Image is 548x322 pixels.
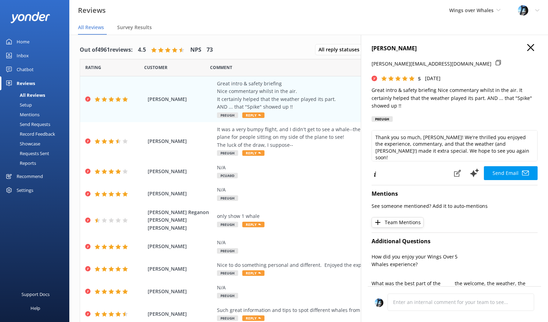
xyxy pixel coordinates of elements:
[148,243,214,250] span: [PERSON_NAME]
[217,222,238,227] span: P8EUGH
[372,253,455,269] p: How did you enjoy your Wings Over Whales experience?
[217,261,490,269] div: Nice to do something personal and different. Enjoyed the experience .
[372,237,538,246] h4: Additional Questions
[4,129,55,139] div: Record Feedback
[217,239,490,246] div: N/A
[242,222,264,227] span: Reply
[4,149,49,158] div: Requests Sent
[85,64,101,71] span: Date
[4,90,69,100] a: All Reviews
[4,110,69,119] a: Mentions
[217,126,490,149] div: It was a very bumpy flight, and I didn't get to see a whale--the one we found had dived before th...
[4,149,69,158] a: Requests Sent
[418,75,421,82] span: 5
[372,86,538,110] p: Great intro & safety briefing Nice commentary whilst in the air. It certainly helped that the wea...
[4,129,69,139] a: Record Feedback
[372,60,492,68] p: [PERSON_NAME][EMAIL_ADDRESS][DOMAIN_NAME]
[117,24,152,31] span: Survey Results
[455,253,538,261] p: 5
[242,112,264,118] span: Reply
[148,265,214,273] span: [PERSON_NAME]
[217,248,238,254] span: P8EUGH
[242,270,264,276] span: Reply
[4,139,69,149] a: Showcase
[217,173,238,178] span: PCUA9D
[217,315,238,321] span: P8EUGH
[17,49,29,62] div: Inbox
[217,306,490,314] div: Such great information and tips to spot different whales from above. Great hospitality
[10,12,50,23] img: yonder-white-logo.png
[31,301,40,315] div: Help
[217,150,238,156] span: P8EUGH
[319,46,364,53] span: All reply statuses
[17,76,35,90] div: Reviews
[217,80,490,111] div: Great intro & safety briefing Nice commentary whilst in the air. It certainly helped that the wea...
[217,293,238,298] span: P8EUGH
[210,64,232,71] span: Question
[372,130,538,161] textarea: Thank you so much, [PERSON_NAME]! We're thrilled you enjoyed the experience, commentary, and that...
[217,164,490,171] div: N/A
[217,186,490,194] div: N/A
[78,24,104,31] span: All Reviews
[372,217,424,228] button: Team Mentions
[148,95,214,103] span: [PERSON_NAME]
[372,202,538,210] p: See someone mentioned? Add it to auto-mentions
[17,62,34,76] div: Chatbot
[4,100,32,110] div: Setup
[527,44,534,52] button: Close
[484,166,538,180] button: Send Email
[455,280,538,295] p: the welcome, the weather, the whale, the views ....
[518,5,528,16] img: 145-1635463833.jpg
[217,284,490,291] div: N/A
[148,209,214,232] span: [PERSON_NAME] Reganon [PERSON_NAME] [PERSON_NAME]
[144,64,167,71] span: Date
[4,90,45,100] div: All Reviews
[138,45,146,54] h4: 4.5
[4,110,40,119] div: Mentions
[242,150,264,156] span: Reply
[375,298,383,307] img: 145-1635463833.jpg
[4,100,69,110] a: Setup
[17,183,33,197] div: Settings
[78,5,106,16] h3: Reviews
[148,137,214,145] span: [PERSON_NAME]
[217,212,490,220] div: only show 1 whale
[207,45,213,54] h4: 73
[217,270,238,276] span: P8EUGH
[449,7,494,14] span: Wings over Whales
[372,189,538,198] h4: Mentions
[21,287,50,301] div: Support Docs
[148,310,214,318] span: [PERSON_NAME]
[4,119,69,129] a: Send Requests
[217,112,238,118] span: P8EUGH
[242,315,264,321] span: Reply
[425,75,441,82] p: [DATE]
[4,119,50,129] div: Send Requests
[4,158,36,168] div: Reports
[4,158,69,168] a: Reports
[4,139,40,149] div: Showcase
[80,45,133,54] h4: Out of 4961 reviews:
[372,280,455,295] p: What was the best part of the experience?
[217,195,238,201] span: P8EUGH
[148,190,214,197] span: [PERSON_NAME]
[372,116,393,122] div: P8EUGH
[190,45,201,54] h4: NPS
[148,288,214,295] span: [PERSON_NAME]
[17,35,29,49] div: Home
[17,169,43,183] div: Recommend
[372,44,538,53] h4: [PERSON_NAME]
[148,168,214,175] span: [PERSON_NAME]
